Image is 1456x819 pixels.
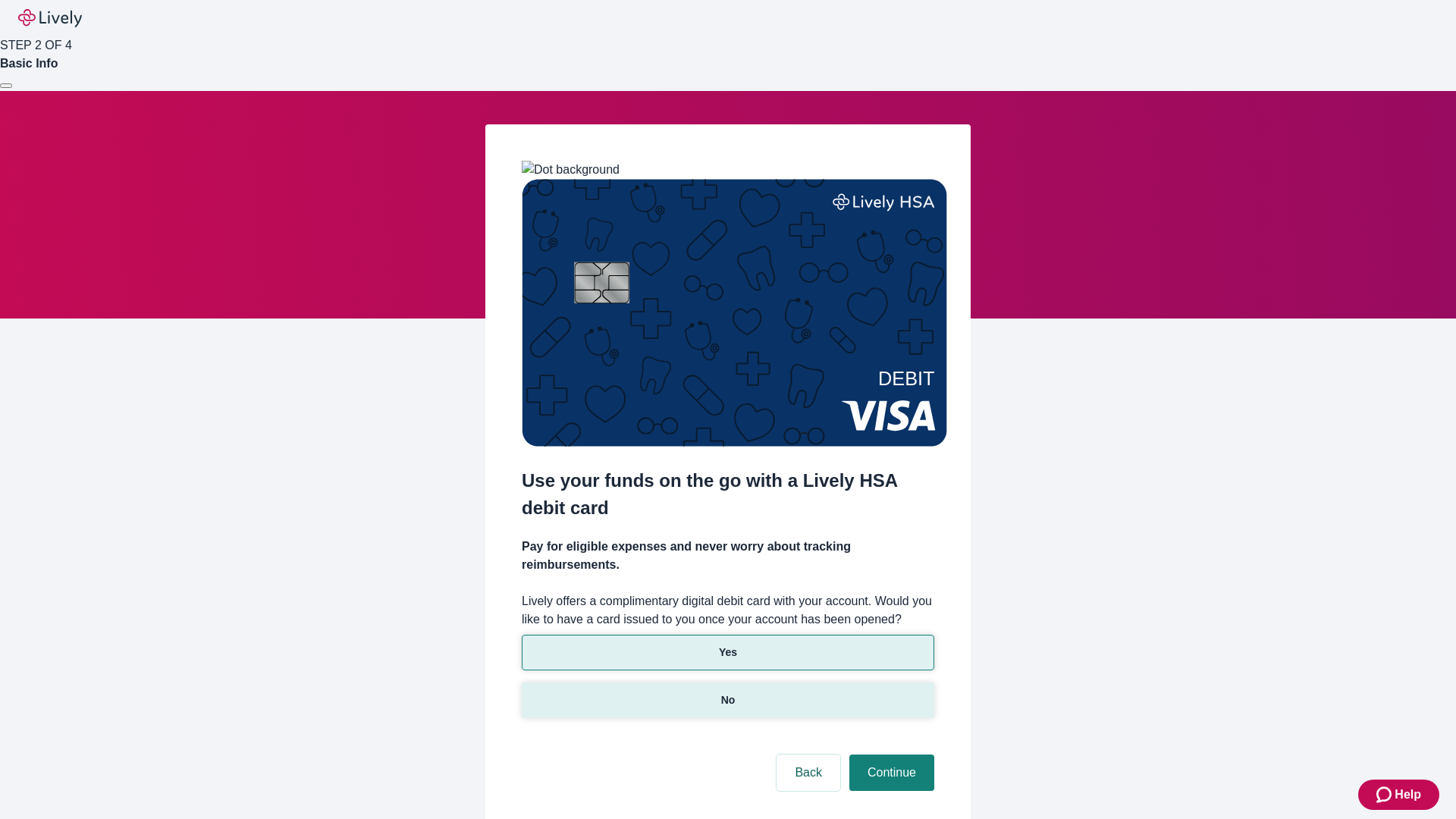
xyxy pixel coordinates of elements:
[1395,786,1421,804] span: Help
[1358,780,1439,810] button: Zendesk support iconHelp
[522,682,934,718] button: No
[522,538,934,574] h4: Pay for eligible expenses and never worry about tracking reimbursements.
[777,755,840,791] button: Back
[721,692,736,708] p: No
[522,161,620,179] img: Dot background
[18,9,82,27] img: Lively
[719,645,737,661] p: Yes
[522,592,934,629] label: Lively offers a complimentary digital debit card with your account. Would you like to have a card...
[1376,786,1395,804] svg: Zendesk support icon
[522,179,947,447] img: Debit card
[522,467,934,522] h2: Use your funds on the go with a Lively HSA debit card
[849,755,934,791] button: Continue
[522,635,934,670] button: Yes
